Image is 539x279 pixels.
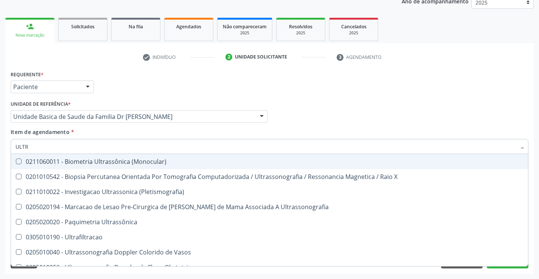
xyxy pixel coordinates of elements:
[235,54,287,60] div: Unidade solicitante
[225,54,232,60] div: 2
[13,83,78,91] span: Paciente
[341,23,367,30] span: Cancelados
[335,30,373,36] div: 2025
[16,249,523,255] div: 0205010040 - Ultrassonografia Doppler Colorido de Vasos
[26,22,34,31] div: person_add
[16,234,523,240] div: 0305010190 - Ultrafiltracao
[16,219,523,225] div: 0205020020 - Paquimetria Ultrassônica
[289,23,312,30] span: Resolvidos
[16,189,523,195] div: 0211010022 - Investigacao Ultrassonica (Pletismografia)
[16,264,523,270] div: 0205010059 - Ultrassonografia Doppler de Fluxo Obstetrico
[11,32,49,38] div: Nova marcação
[176,23,201,30] span: Agendados
[11,128,70,136] span: Item de agendamento
[129,23,143,30] span: Na fila
[11,99,71,110] label: Unidade de referência
[282,30,320,36] div: 2025
[13,113,252,120] span: Unidade Basica de Saude da Familia Dr [PERSON_NAME]
[16,159,523,165] div: 0211060011 - Biometria Ultrassônica (Monocular)
[16,139,516,154] input: Buscar por procedimentos
[16,204,523,210] div: 0205020194 - Marcacao de Lesao Pre-Cirurgica de [PERSON_NAME] de Mama Associada A Ultrassonografia
[11,69,43,80] label: Requerente
[16,174,523,180] div: 0201010542 - Biopsia Percutanea Orientada Por Tomografia Computadorizada / Ultrassonografia / Res...
[223,30,267,36] div: 2025
[223,23,267,30] span: Não compareceram
[71,23,95,30] span: Solicitados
